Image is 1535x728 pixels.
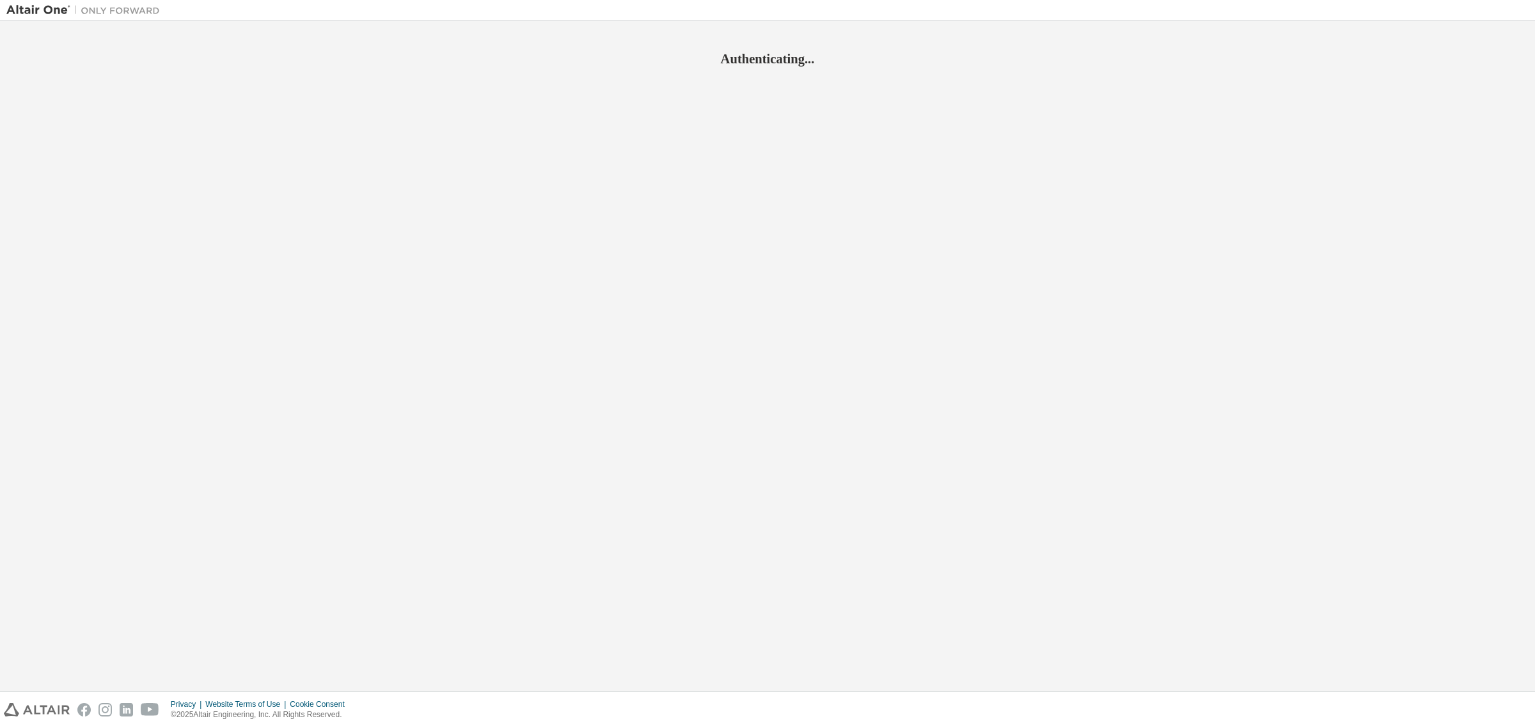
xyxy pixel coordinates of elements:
[290,699,352,709] div: Cookie Consent
[141,703,159,716] img: youtube.svg
[120,703,133,716] img: linkedin.svg
[6,51,1529,67] h2: Authenticating...
[171,699,205,709] div: Privacy
[4,703,70,716] img: altair_logo.svg
[205,699,290,709] div: Website Terms of Use
[6,4,166,17] img: Altair One
[98,703,112,716] img: instagram.svg
[77,703,91,716] img: facebook.svg
[171,709,352,720] p: © 2025 Altair Engineering, Inc. All Rights Reserved.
